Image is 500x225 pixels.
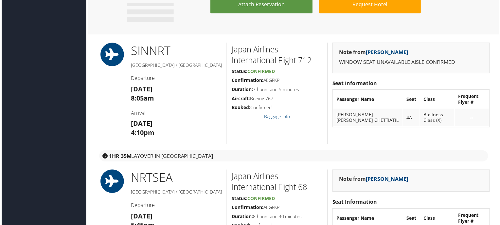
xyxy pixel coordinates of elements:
[130,129,154,138] strong: 4:10pm
[232,205,323,212] h5: AEGFKP
[247,197,275,203] span: Confirmed
[232,105,250,111] strong: Booked:
[404,91,420,109] th: Seat
[366,177,409,184] a: [PERSON_NAME]
[130,171,222,187] h1: NRT SEA
[98,151,490,162] div: layover in [GEOGRAPHIC_DATA]
[340,177,409,184] strong: Note from
[340,58,484,67] p: WINDOW SEAT UNAVAILABLE AISLE CONFIRMED
[130,203,222,210] h4: Departure
[232,87,323,93] h5: 7 hours and 5 minutes
[421,109,455,127] td: Business Class (X)
[232,197,247,203] strong: Status:
[108,153,131,160] strong: 1HR 35M
[456,91,490,109] th: Frequent Flyer #
[232,69,247,75] strong: Status:
[366,49,409,56] a: [PERSON_NAME]
[232,78,263,84] strong: Confirmation:
[130,190,222,197] h5: [GEOGRAPHIC_DATA] / [GEOGRAPHIC_DATA]
[232,96,250,102] strong: Aircraft:
[333,199,378,207] strong: Seat Information
[232,44,323,66] h2: Japan Airlines International Flight 712
[130,62,222,69] h5: [GEOGRAPHIC_DATA] / [GEOGRAPHIC_DATA]
[130,213,152,222] strong: [DATE]
[130,94,153,103] strong: 8:05am
[232,215,323,221] h5: 8 hours and 40 minutes
[232,96,323,103] h5: Boeing 767
[232,172,323,194] h2: Japan Airlines International Flight 68
[459,115,487,121] div: --
[232,215,253,221] strong: Duration:
[334,91,403,109] th: Passenger Name
[404,109,420,127] td: 4A
[340,49,409,56] strong: Note from
[232,78,323,84] h5: AEGFKP
[334,109,403,127] td: [PERSON_NAME] [PERSON_NAME] CHETTIATIL
[232,87,253,93] strong: Duration:
[247,69,275,75] span: Confirmed
[232,105,323,111] h5: Confirmed
[130,75,222,82] h4: Departure
[232,205,263,212] strong: Confirmation:
[421,91,455,109] th: Class
[264,114,290,120] a: Baggage Info
[130,43,222,59] h1: SIN NRT
[130,85,152,94] strong: [DATE]
[130,110,222,117] h4: Arrival
[333,80,378,87] strong: Seat Information
[130,120,152,129] strong: [DATE]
